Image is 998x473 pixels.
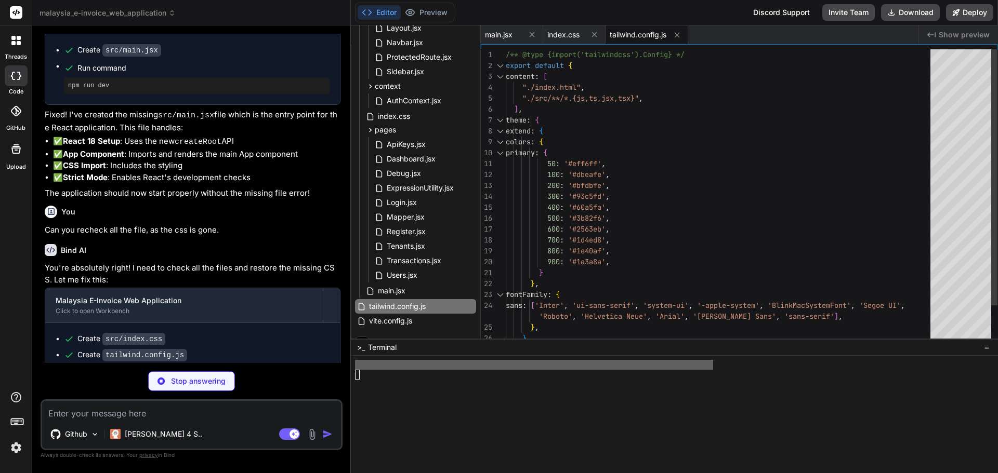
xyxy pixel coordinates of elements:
[368,300,427,313] span: tailwind.config.js
[568,61,572,70] span: {
[606,181,610,190] span: ,
[851,301,855,310] span: ,
[539,312,572,321] span: 'Roboto'
[493,60,507,71] div: Click to collapse the range.
[53,172,340,184] li: ✅ : Enables React's development checks
[581,312,647,321] span: 'Helvetica Neue'
[358,5,401,20] button: Editor
[560,257,564,266] span: :
[386,138,427,151] span: ApiKeys.jsx
[7,439,25,456] img: settings
[547,170,560,179] span: 100
[6,124,25,132] label: GitHub
[606,213,610,223] span: ,
[322,429,333,439] img: icon
[77,45,161,56] div: Create
[556,290,560,299] span: {
[547,159,556,168] span: 50
[481,300,492,311] div: 24
[535,148,539,157] span: :
[481,137,492,147] div: 9
[481,246,492,256] div: 19
[481,256,492,267] div: 20
[527,333,531,343] span: ,
[531,279,535,288] span: }
[606,202,610,212] span: ,
[481,267,492,278] div: 21
[606,257,610,266] span: ,
[5,52,27,61] label: threads
[547,192,560,201] span: 300
[768,301,851,310] span: 'BlinkMacSystemFont'
[481,158,492,169] div: 11
[102,44,161,57] code: src/main.jsx
[547,224,560,234] span: 600
[377,285,406,297] span: main.jsx
[61,245,86,255] h6: Bind AI
[386,65,425,78] span: Sidebar.jsx
[357,342,365,353] span: >_
[386,182,455,194] span: ExpressionUtility.jsx
[568,224,606,234] span: '#2563eb'
[481,71,492,82] div: 3
[643,301,689,310] span: 'system-ui'
[535,72,539,81] span: :
[481,322,492,333] div: 25
[522,301,527,310] span: :
[531,301,535,310] span: [
[386,153,437,165] span: Dashboard.jsx
[386,94,442,107] span: AuthContext.jsx
[527,115,531,125] span: :
[53,148,340,160] li: ✅ : Imports and renders the main App component
[481,180,492,191] div: 13
[606,224,610,234] span: ,
[481,289,492,300] div: 23
[481,224,492,235] div: 17
[386,269,418,281] span: Users.jsx
[568,213,606,223] span: '#3b82f6'
[481,202,492,213] div: 15
[139,452,158,458] span: privacy
[693,312,776,321] span: '[PERSON_NAME] Sans'
[45,109,340,133] p: Fixed! I've created the missing file which is the entry point for the React application. This fil...
[759,301,764,310] span: ,
[881,4,940,21] button: Download
[784,312,834,321] span: 'sans-serif'
[547,202,560,212] span: 400
[539,137,543,146] span: {
[531,126,535,136] span: :
[506,50,685,59] span: /** @type {import('tailwindcss').Config} */
[522,83,581,92] span: "./index.html"
[547,30,580,40] span: index.css
[493,126,507,137] div: Click to collapse the range.
[560,181,564,190] span: :
[560,246,564,255] span: :
[68,82,325,90] pre: npm run dev
[63,149,124,159] strong: App Component
[481,169,492,180] div: 12
[485,30,513,40] span: main.jsx
[506,290,547,299] span: fontFamily
[606,170,610,179] span: ,
[535,322,539,332] span: ,
[41,450,343,460] p: Always double-check its answers. Your in Bind
[601,159,606,168] span: ,
[386,225,427,238] span: Register.jsx
[45,187,340,199] p: The application should now start properly without the missing file error!
[606,235,610,245] span: ,
[647,312,651,321] span: ,
[481,213,492,224] div: 16
[543,148,547,157] span: {
[481,191,492,202] div: 14
[125,429,202,439] p: [PERSON_NAME] 4 S..
[386,51,453,63] span: ProtectedRoute.jsx
[685,312,689,321] span: ,
[386,240,426,252] span: Tenants.jsx
[547,257,560,266] span: 900
[556,159,560,168] span: :
[9,87,23,96] label: code
[838,312,843,321] span: ,
[386,196,418,209] span: Login.jsx
[110,429,121,439] img: Claude 4 Sonnet
[386,167,422,180] span: Debug.jsx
